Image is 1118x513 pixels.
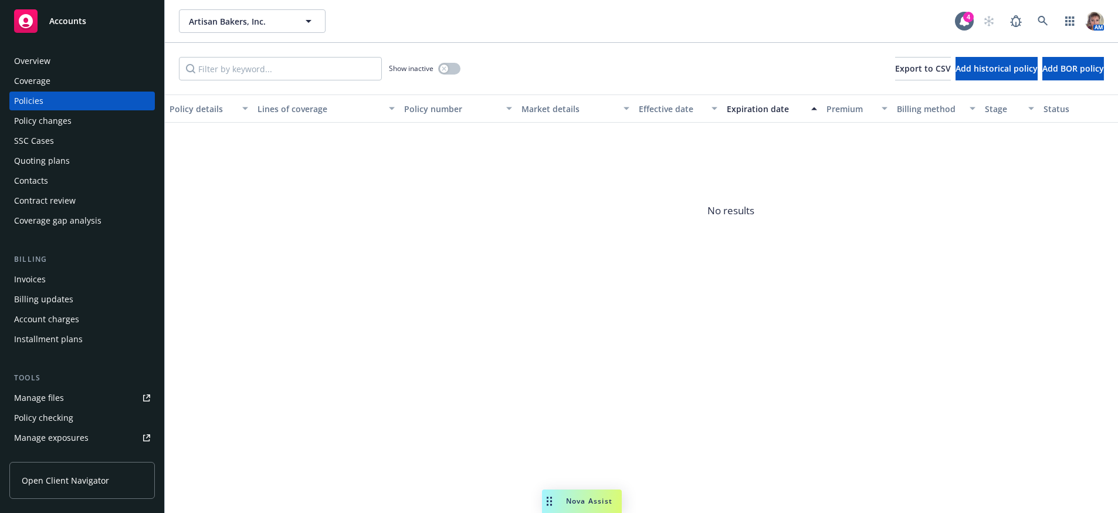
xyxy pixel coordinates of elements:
a: Policy checking [9,409,155,427]
button: Market details [517,95,634,123]
div: Invoices [14,270,46,289]
span: Artisan Bakers, Inc. [189,15,290,28]
a: Manage exposures [9,428,155,447]
a: Search [1031,9,1055,33]
a: Invoices [9,270,155,289]
div: Contacts [14,171,48,190]
a: Coverage gap analysis [9,211,155,230]
div: Market details [521,103,616,115]
button: Add BOR policy [1042,57,1104,80]
div: Installment plans [14,330,83,349]
div: Policies [14,92,43,110]
span: Add historical policy [956,63,1038,74]
button: Stage [980,95,1039,123]
a: Contract review [9,191,155,210]
input: Filter by keyword... [179,57,382,80]
span: Open Client Navigator [22,474,109,487]
div: Policy changes [14,112,72,130]
div: Manage certificates [14,448,91,467]
a: Account charges [9,310,155,329]
button: Add historical policy [956,57,1038,80]
button: Artisan Bakers, Inc. [179,9,326,33]
span: Accounts [49,16,86,26]
img: photo [1085,12,1104,31]
a: Quoting plans [9,151,155,170]
div: Billing [9,254,155,265]
a: Manage certificates [9,448,155,467]
a: SSC Cases [9,131,155,150]
a: Accounts [9,5,155,38]
div: Policy number [404,103,499,115]
a: Start snowing [977,9,1001,33]
button: Nova Assist [542,490,622,513]
a: Contacts [9,171,155,190]
a: Installment plans [9,330,155,349]
div: Billing method [897,103,963,115]
div: Coverage gap analysis [14,211,101,230]
button: Policy details [165,95,253,123]
button: Expiration date [722,95,822,123]
div: Coverage [14,72,50,90]
a: Policy changes [9,112,155,130]
div: 4 [963,12,974,22]
div: Lines of coverage [258,103,382,115]
button: Effective date [634,95,722,123]
div: Account charges [14,310,79,329]
button: Lines of coverage [253,95,399,123]
div: Effective date [639,103,704,115]
div: Expiration date [727,103,804,115]
button: Billing method [892,95,980,123]
div: Billing updates [14,290,73,309]
a: Report a Bug [1004,9,1028,33]
div: Drag to move [542,490,557,513]
a: Policies [9,92,155,110]
div: Status [1044,103,1115,115]
div: Manage files [14,389,64,407]
div: Tools [9,372,155,384]
div: Stage [985,103,1021,115]
a: Billing updates [9,290,155,309]
div: Overview [14,52,50,70]
a: Coverage [9,72,155,90]
div: Policy details [170,103,235,115]
button: Export to CSV [895,57,951,80]
div: Quoting plans [14,151,70,170]
span: Export to CSV [895,63,951,74]
button: Policy number [399,95,517,123]
div: Contract review [14,191,76,210]
span: Add BOR policy [1042,63,1104,74]
a: Manage files [9,389,155,407]
div: Premium [826,103,875,115]
a: Overview [9,52,155,70]
button: Premium [822,95,892,123]
div: Manage exposures [14,428,89,447]
a: Switch app [1058,9,1082,33]
div: Policy checking [14,409,73,427]
div: SSC Cases [14,131,54,150]
span: Nova Assist [566,496,612,506]
span: Show inactive [389,63,433,73]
